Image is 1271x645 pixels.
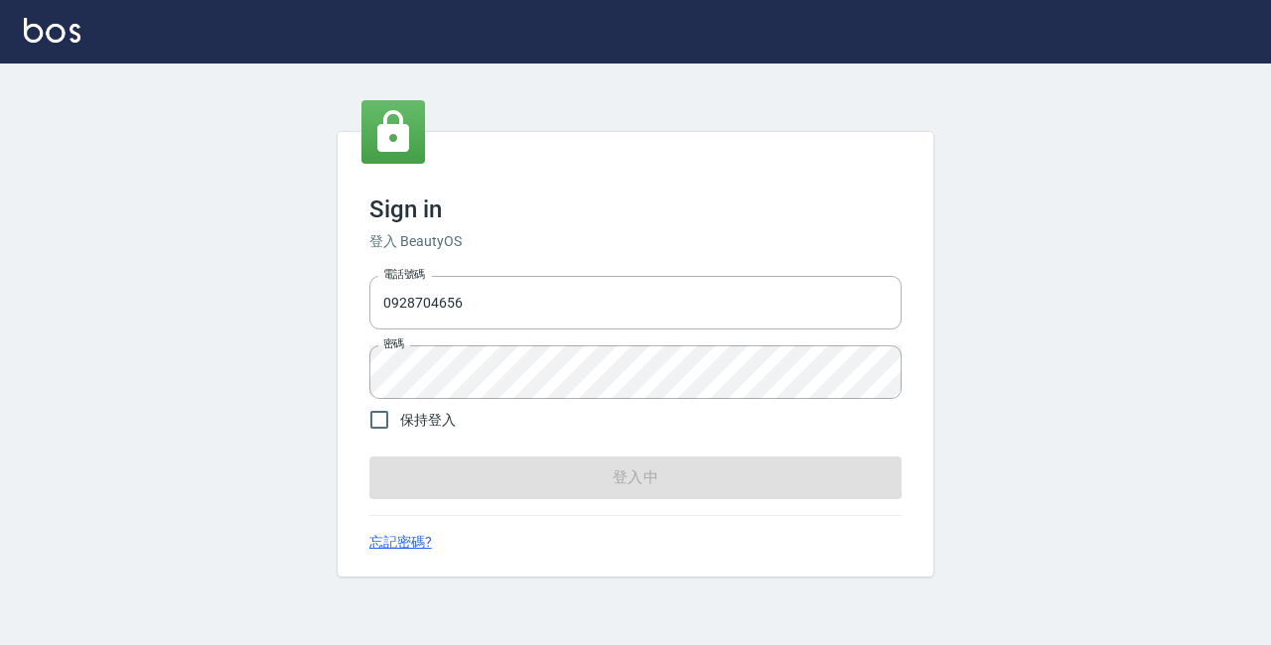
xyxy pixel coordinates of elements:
span: 保持登入 [400,410,456,431]
a: 忘記密碼? [369,532,432,553]
label: 電話號碼 [383,267,425,282]
img: Logo [24,18,80,43]
h6: 登入 BeautyOS [369,231,902,252]
h3: Sign in [369,195,902,223]
label: 密碼 [383,336,404,351]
